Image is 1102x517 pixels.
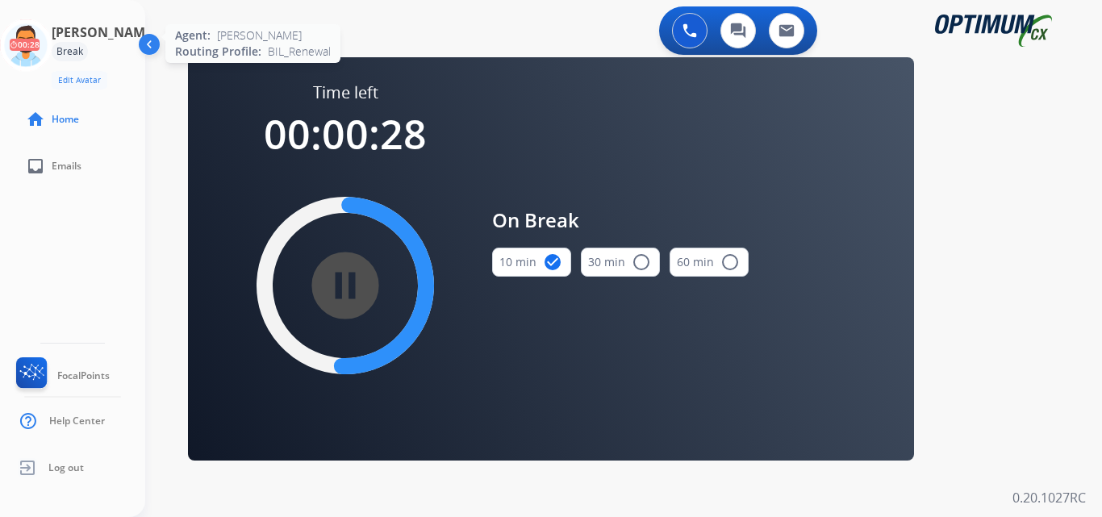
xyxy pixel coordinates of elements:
[13,357,110,394] a: FocalPoints
[175,27,211,44] span: Agent:
[48,461,84,474] span: Log out
[336,276,355,295] mat-icon: pause_circle_filled
[26,110,45,129] mat-icon: home
[492,206,749,235] span: On Break
[632,252,651,272] mat-icon: radio_button_unchecked
[492,248,571,277] button: 10 min
[581,248,660,277] button: 30 min
[57,369,110,382] span: FocalPoints
[52,113,79,126] span: Home
[52,23,157,42] h3: [PERSON_NAME]
[52,42,88,61] div: Break
[1012,488,1086,507] p: 0.20.1027RC
[313,81,378,104] span: Time left
[264,106,427,161] span: 00:00:28
[217,27,302,44] span: [PERSON_NAME]
[52,71,107,90] button: Edit Avatar
[268,44,331,60] span: BIL_Renewal
[52,160,81,173] span: Emails
[26,156,45,176] mat-icon: inbox
[670,248,749,277] button: 60 min
[543,252,562,272] mat-icon: check_circle
[49,415,105,427] span: Help Center
[720,252,740,272] mat-icon: radio_button_unchecked
[175,44,261,60] span: Routing Profile:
